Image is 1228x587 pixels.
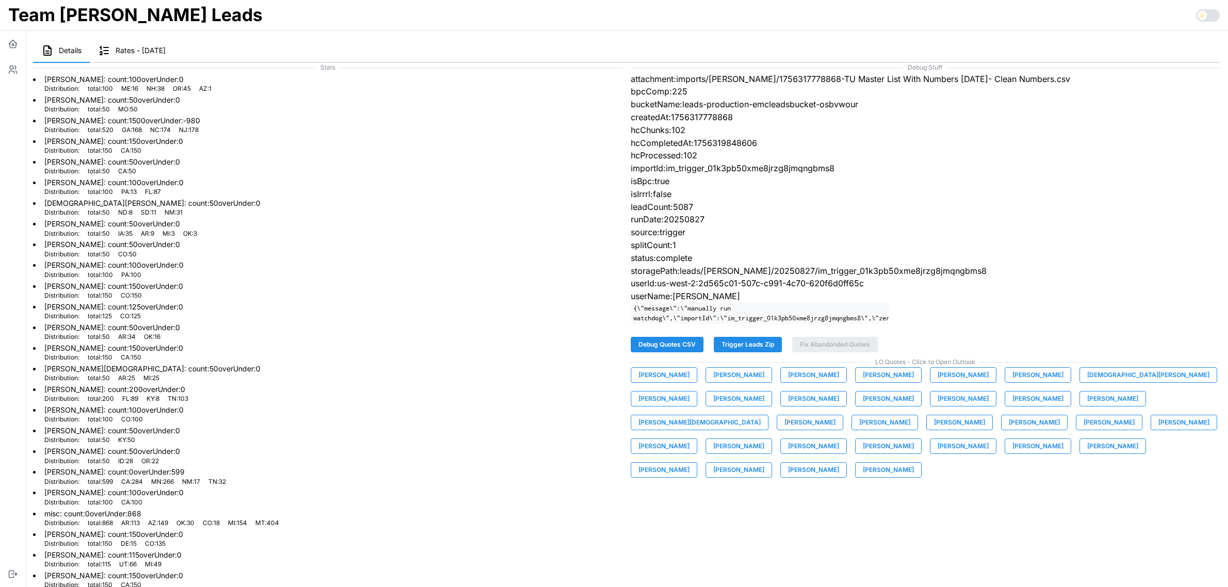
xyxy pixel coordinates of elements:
p: [PERSON_NAME] : count: 50 overUnder: 0 [44,219,197,229]
button: [PERSON_NAME] [706,438,772,454]
span: Rates - [DATE] [116,47,166,54]
p: Distribution: [44,126,79,135]
span: [PERSON_NAME] [863,439,914,453]
span: Debug Stuff [631,63,1220,73]
button: [PERSON_NAME] [926,415,993,430]
button: Trigger Leads Zip [714,337,782,352]
p: total : 50 [88,105,110,114]
span: [PERSON_NAME][DEMOGRAPHIC_DATA] [638,415,761,430]
span: [PERSON_NAME] [859,415,910,430]
p: [PERSON_NAME] : count: 150 overUnder: 0 [44,343,183,353]
p: MI : 3 [162,230,175,238]
h1: Team [PERSON_NAME] Leads [8,4,263,26]
p: MN : 266 [151,478,174,486]
p: CO : 100 [121,415,143,424]
span: [PERSON_NAME] [938,439,989,453]
p: userName:[PERSON_NAME] [631,290,1220,303]
span: [DEMOGRAPHIC_DATA][PERSON_NAME] [1087,368,1209,382]
p: Distribution: [44,208,79,217]
p: MI : 25 [143,374,159,383]
p: runDate:20250827 [631,213,1220,226]
p: total : 100 [88,188,113,197]
button: [PERSON_NAME] [631,438,697,454]
p: [PERSON_NAME] : count: 100 overUnder: 0 [44,74,211,85]
p: CA : 100 [121,498,142,507]
button: [PERSON_NAME][DEMOGRAPHIC_DATA] [631,415,768,430]
button: [PERSON_NAME] [855,367,922,383]
p: total : 50 [88,374,110,383]
span: [PERSON_NAME] [784,415,836,430]
p: total : 150 [88,540,112,548]
p: total : 100 [88,271,113,280]
button: [PERSON_NAME] [1005,391,1071,406]
button: [PERSON_NAME] [930,391,996,406]
p: bpcComp:225 [631,85,1220,98]
p: OR : 45 [173,85,191,93]
button: [PERSON_NAME] [1005,438,1071,454]
p: splitCount:1 [631,239,1220,252]
button: [PERSON_NAME] [780,438,847,454]
p: OR : 22 [141,457,159,466]
p: [PERSON_NAME] : count: 50 overUnder: 0 [44,426,180,436]
p: KY : 8 [146,395,159,403]
p: ND : 8 [118,208,133,217]
button: [DEMOGRAPHIC_DATA][PERSON_NAME] [1079,367,1217,383]
p: status:complete [631,252,1220,265]
p: ME : 16 [121,85,138,93]
p: createdAt:1756317778868 [631,111,1220,124]
span: [PERSON_NAME] [1158,415,1209,430]
p: total : 50 [88,167,110,176]
p: [PERSON_NAME] : count: 100 overUnder: 0 [44,487,184,498]
p: CO : 18 [203,519,220,528]
p: [PERSON_NAME] : count: 50 overUnder: 0 [44,95,180,105]
p: [PERSON_NAME] : count: 50 overUnder: 0 [44,157,180,167]
button: [PERSON_NAME] [706,391,772,406]
p: leadCount:5087 [631,201,1220,214]
button: [PERSON_NAME] [1005,367,1071,383]
span: [PERSON_NAME] [713,368,764,382]
p: [PERSON_NAME] : count: 150 overUnder: 0 [44,281,183,291]
p: hcChunks:102 [631,124,1220,137]
p: Distribution: [44,291,79,300]
p: Distribution: [44,146,79,155]
button: [PERSON_NAME] [1079,391,1146,406]
button: [PERSON_NAME] [930,367,996,383]
p: [PERSON_NAME] : count: 50 overUnder: 0 [44,446,180,456]
button: [PERSON_NAME] [1151,415,1217,430]
p: attachment:imports/[PERSON_NAME]/1756317778868-TU Master List With Numbers [DATE]- Clean Numbers.csv [631,73,1220,86]
button: [PERSON_NAME] [631,462,697,478]
p: CA : 150 [121,353,141,362]
span: [PERSON_NAME] [638,368,690,382]
button: [PERSON_NAME] [855,462,922,478]
p: CO : 50 [118,250,137,259]
button: [PERSON_NAME] [1001,415,1068,430]
p: total : 100 [88,415,113,424]
p: [PERSON_NAME][DEMOGRAPHIC_DATA] : count: 50 overUnder: 0 [44,364,260,374]
p: ID : 28 [118,457,133,466]
button: [PERSON_NAME] [855,391,922,406]
p: [PERSON_NAME] : count: 100 overUnder: 0 [44,260,184,270]
p: MO : 50 [118,105,138,114]
p: total : 50 [88,457,110,466]
p: [PERSON_NAME] : count: 0 overUnder: 599 [44,467,226,477]
p: Distribution: [44,312,79,321]
span: Stats [33,63,623,73]
p: IA : 35 [118,230,133,238]
p: OK : 16 [144,333,160,341]
p: CA : 50 [118,167,136,176]
p: misc : count: 0 overUnder: 868 [44,509,279,519]
p: CO : 135 [145,540,166,548]
span: [PERSON_NAME] [1009,415,1060,430]
p: DE : 15 [121,540,137,548]
p: [PERSON_NAME] : count: 1500 overUnder: -980 [44,116,200,126]
button: [PERSON_NAME] [780,391,847,406]
p: Distribution: [44,415,79,424]
p: hcCompletedAt:1756319848606 [631,137,1220,150]
p: total : 200 [88,395,114,403]
span: [PERSON_NAME] [1087,392,1138,406]
p: PA : 13 [121,188,137,197]
button: [PERSON_NAME] [852,415,918,430]
span: [PERSON_NAME] [1012,439,1063,453]
p: Distribution: [44,478,79,486]
span: [PERSON_NAME] [788,368,839,382]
